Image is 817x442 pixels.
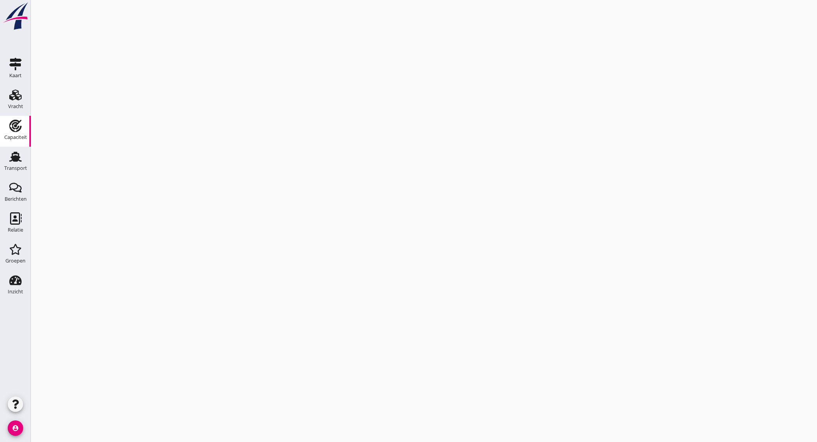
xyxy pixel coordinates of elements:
div: Relatie [8,227,23,232]
img: logo-small.a267ee39.svg [2,2,29,30]
div: Inzicht [8,289,23,294]
div: Berichten [5,196,27,202]
div: Capaciteit [4,135,27,140]
div: Transport [4,166,27,171]
div: Kaart [9,73,22,78]
div: Vracht [8,104,23,109]
div: Groepen [5,258,25,263]
i: account_circle [8,420,23,436]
